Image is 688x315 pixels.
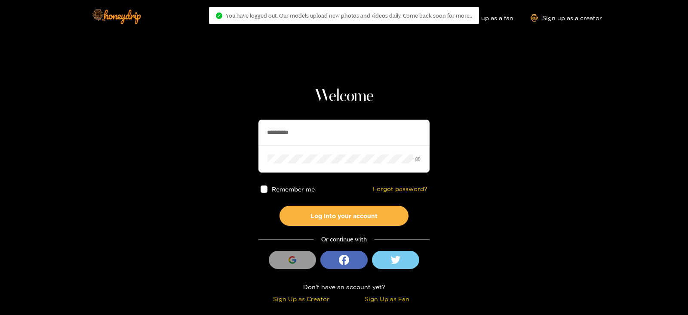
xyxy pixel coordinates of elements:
div: Sign Up as Fan [346,294,427,304]
a: Sign up as a fan [455,14,513,22]
button: Log into your account [279,206,408,226]
span: check-circle [216,12,222,19]
a: Forgot password? [373,185,427,193]
span: You have logged out. Our models upload new photos and videos daily. Come back soon for more.. [226,12,472,19]
span: Remember me [272,186,315,192]
div: Or continue with [258,235,430,244]
div: Don't have an account yet? [258,282,430,292]
span: eye-invisible [415,156,421,162]
h1: Welcome [258,86,430,107]
div: Sign Up as Creator [261,294,342,304]
a: Sign up as a creator [531,14,602,22]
